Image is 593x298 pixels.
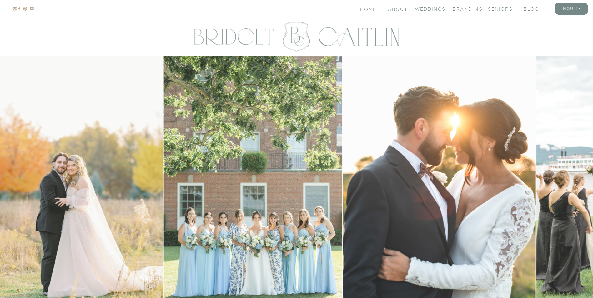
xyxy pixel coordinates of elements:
[360,6,377,12] a: Home
[524,6,549,11] a: blog
[559,6,584,11] a: inquire
[415,6,440,11] a: Weddings
[388,6,407,12] a: About
[453,6,478,11] a: branding
[488,6,513,11] a: seniors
